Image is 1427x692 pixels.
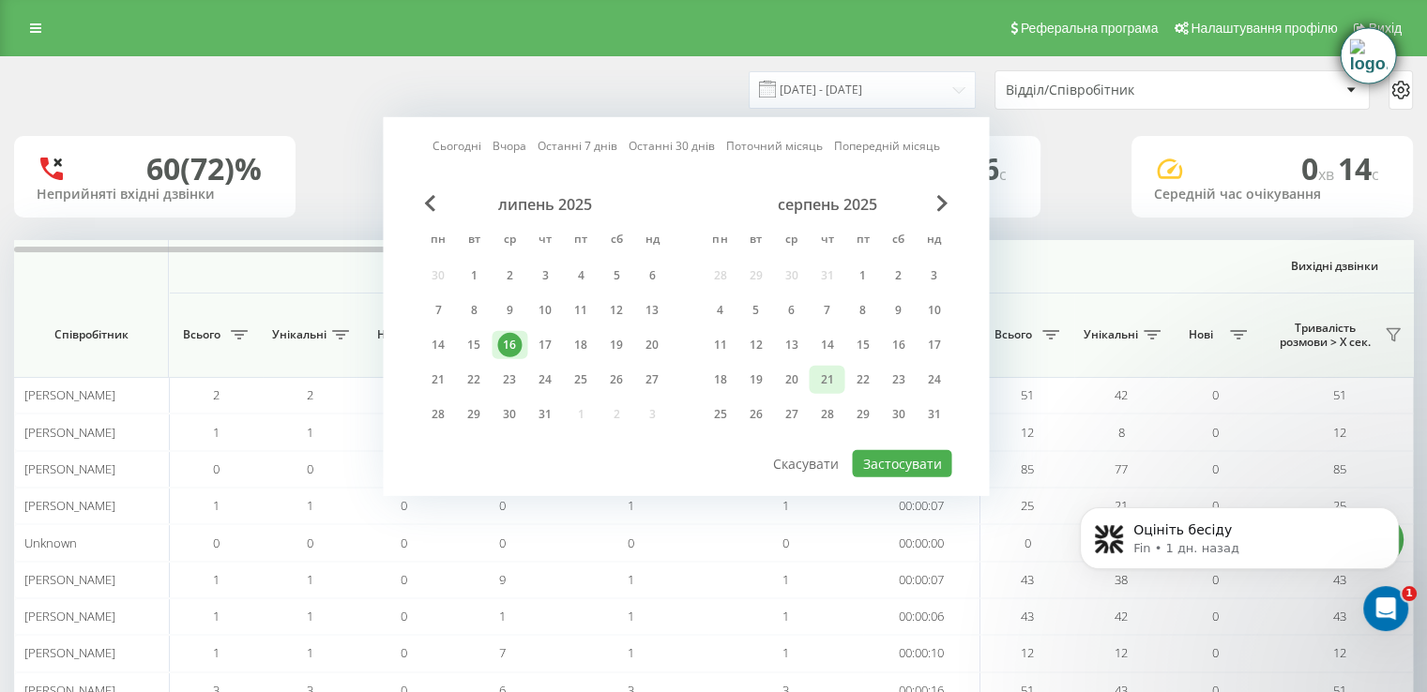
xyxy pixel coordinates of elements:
[1402,586,1417,601] span: 1
[921,263,946,288] div: 3
[852,450,951,477] button: Застосувати
[1333,460,1346,477] span: 85
[533,298,557,323] div: 10
[921,333,946,357] div: 17
[426,333,450,357] div: 14
[420,195,670,214] div: липень 2025
[834,137,940,155] a: Попередній місяць
[916,331,951,359] div: нд 17 серп 2025 р.
[1372,164,1379,185] span: c
[743,402,767,427] div: 26
[604,368,629,392] div: 26
[499,608,506,624] span: 1
[814,402,839,427] div: 28
[563,366,599,394] div: пт 25 лип 2025 р.
[1021,608,1034,624] span: 43
[702,195,951,214] div: серпень 2025
[809,400,844,429] div: чт 28 серп 2025 р.
[497,298,522,323] div: 9
[1021,571,1034,588] span: 43
[1021,386,1034,403] span: 51
[921,368,946,392] div: 24
[569,298,593,323] div: 11
[850,263,874,288] div: 1
[741,227,769,255] abbr: вівторок
[460,227,488,255] abbr: вівторок
[499,571,506,588] span: 9
[1271,321,1379,350] span: Тривалість розмови > Х сек.
[880,262,916,290] div: сб 2 серп 2025 р.
[538,137,617,155] a: Останні 7 днів
[886,368,910,392] div: 23
[773,296,809,324] div: ср 6 серп 2025 р.
[844,296,880,324] div: пт 8 серп 2025 р.
[936,195,948,212] span: Next Month
[886,402,910,427] div: 30
[420,366,456,394] div: пн 21 лип 2025 р.
[563,331,599,359] div: пт 18 лип 2025 р.
[640,333,664,357] div: 20
[527,331,563,359] div: чт 17 лип 2025 р.
[919,227,948,255] abbr: неділя
[702,366,737,394] div: пн 18 серп 2025 р.
[307,386,313,403] span: 2
[634,262,670,290] div: нд 6 лип 2025 р.
[213,571,220,588] span: 1
[462,263,486,288] div: 1
[492,331,527,359] div: ср 16 лип 2025 р.
[990,327,1037,342] span: Всього
[1025,534,1031,551] span: 0
[24,424,115,441] span: [PERSON_NAME]
[24,534,77,551] span: Unknown
[1177,327,1224,342] span: Нові
[702,331,737,359] div: пн 11 серп 2025 р.
[213,608,220,624] span: 1
[916,262,951,290] div: нд 3 серп 2025 р.
[533,333,557,357] div: 17
[809,366,844,394] div: чт 21 серп 2025 р.
[272,327,326,342] span: Унікальні
[1349,39,1387,73] img: Timeline extension
[1115,386,1128,403] span: 42
[640,368,664,392] div: 27
[599,262,634,290] div: сб 5 лип 2025 р.
[426,402,450,427] div: 28
[844,262,880,290] div: пт 1 серп 2025 р.
[497,368,522,392] div: 23
[880,400,916,429] div: сб 30 серп 2025 р.
[462,333,486,357] div: 15
[401,534,407,551] span: 0
[628,571,634,588] span: 1
[462,402,486,427] div: 29
[602,227,630,255] abbr: субота
[401,571,407,588] span: 0
[213,534,220,551] span: 0
[737,296,773,324] div: вт 5 серп 2025 р.
[916,400,951,429] div: нд 31 серп 2025 р.
[492,262,527,290] div: ср 2 лип 2025 р.
[1154,187,1390,203] div: Середній час очікування
[884,227,912,255] abbr: субота
[527,366,563,394] div: чт 24 лип 2025 р.
[628,644,634,661] span: 1
[456,331,492,359] div: вт 15 лип 2025 р.
[1212,460,1219,477] span: 0
[569,368,593,392] div: 25
[850,368,874,392] div: 22
[604,333,629,357] div: 19
[24,460,115,477] span: [PERSON_NAME]
[743,368,767,392] div: 19
[213,424,220,441] span: 1
[401,497,407,514] span: 0
[921,402,946,427] div: 31
[24,497,115,514] span: [PERSON_NAME]
[492,296,527,324] div: ср 9 лип 2025 р.
[880,366,916,394] div: сб 23 серп 2025 р.
[1052,468,1427,641] iframe: Intercom notifications сообщение
[880,331,916,359] div: сб 16 серп 2025 р.
[916,296,951,324] div: нд 10 серп 2025 р.
[533,263,557,288] div: 3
